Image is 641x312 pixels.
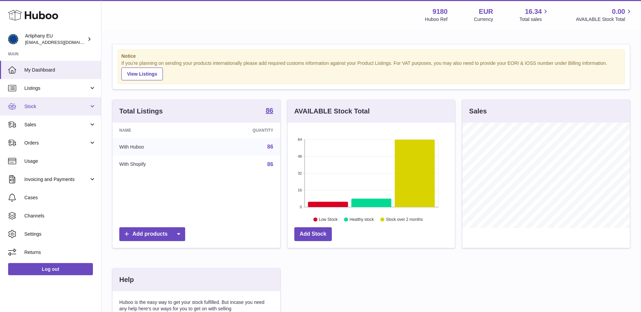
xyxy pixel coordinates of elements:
text: 16 [298,188,302,192]
a: Add Stock [294,227,332,241]
span: Channels [24,213,96,219]
span: Listings [24,85,89,92]
a: Add products [119,227,185,241]
h3: AVAILABLE Stock Total [294,107,370,116]
text: 48 [298,154,302,158]
span: Settings [24,231,96,237]
strong: 86 [266,107,273,114]
span: 0.00 [612,7,625,16]
div: Currency [474,16,493,23]
td: With Shopify [113,156,203,173]
h3: Total Listings [119,107,163,116]
span: Cases [24,194,96,201]
strong: Notice [121,53,621,59]
text: 64 [298,137,302,141]
a: 86 [267,161,273,167]
a: View Listings [121,68,163,80]
img: internalAdmin-9180@internal.huboo.com [8,34,18,44]
a: Log out [8,263,93,275]
strong: 9180 [433,7,448,16]
span: Stock [24,103,89,110]
text: Stock over 2 months [386,217,423,222]
span: Usage [24,158,96,164]
h3: Sales [469,107,487,116]
a: 86 [266,107,273,115]
text: 32 [298,171,302,175]
div: Artiphany EU [25,33,86,46]
span: Returns [24,249,96,256]
text: Low Stock [319,217,338,222]
span: My Dashboard [24,67,96,73]
a: 0.00 AVAILABLE Stock Total [576,7,633,23]
div: If you're planning on sending your products internationally please add required customs informati... [121,60,621,80]
td: With Huboo [113,138,203,156]
span: AVAILABLE Stock Total [576,16,633,23]
text: 0 [300,205,302,209]
span: Invoicing and Payments [24,176,89,183]
p: Huboo is the easy way to get your stock fulfilled. But incase you need any help here's our ways f... [119,299,273,312]
text: Healthy stock [349,217,374,222]
span: Total sales [519,16,549,23]
strong: EUR [479,7,493,16]
div: Huboo Ref [425,16,448,23]
span: Sales [24,122,89,128]
th: Quantity [203,123,280,138]
span: [EMAIL_ADDRESS][DOMAIN_NAME] [25,40,99,45]
a: 86 [267,144,273,150]
span: Orders [24,140,89,146]
th: Name [113,123,203,138]
h3: Help [119,275,134,284]
a: 16.34 Total sales [519,7,549,23]
span: 16.34 [525,7,542,16]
